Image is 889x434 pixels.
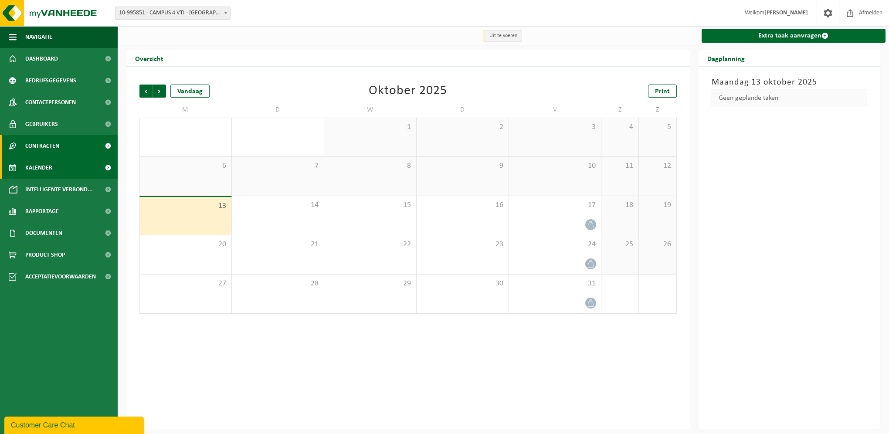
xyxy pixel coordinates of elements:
span: Contracten [25,135,59,157]
span: Navigatie [25,26,52,48]
span: Volgende [153,85,166,98]
h3: Maandag 13 oktober 2025 [712,76,868,89]
span: 23 [421,240,504,249]
span: 21 [236,240,319,249]
h2: Dagplanning [699,50,753,67]
td: Z [601,102,639,118]
span: 3 [513,122,597,132]
span: Kalender [25,157,52,179]
span: Documenten [25,222,62,244]
span: 24 [513,240,597,249]
span: 29 [329,279,412,288]
td: D [417,102,509,118]
span: 8 [329,161,412,171]
span: 16 [421,200,504,210]
span: 20 [144,240,227,249]
span: 27 [144,279,227,288]
li: Uit te voeren [483,30,522,42]
h2: Overzicht [126,50,172,67]
span: 17 [513,200,597,210]
span: Contactpersonen [25,92,76,113]
span: Acceptatievoorwaarden [25,266,96,288]
span: Dashboard [25,48,58,70]
span: Print [655,88,670,95]
span: 9 [421,161,504,171]
span: 18 [606,200,634,210]
td: D [232,102,324,118]
span: Rapportage [25,200,59,222]
td: W [324,102,417,118]
span: 4 [606,122,634,132]
span: Bedrijfsgegevens [25,70,76,92]
span: 2 [421,122,504,132]
div: Vandaag [170,85,210,98]
span: Product Shop [25,244,65,266]
span: Vorige [139,85,153,98]
span: 30 [421,279,504,288]
span: 25 [606,240,634,249]
span: 5 [643,122,672,132]
span: 12 [643,161,672,171]
span: 6 [144,161,227,171]
span: 10-995851 - CAMPUS 4 VTI - POPERINGE [115,7,230,19]
span: 22 [329,240,412,249]
span: 10-995851 - CAMPUS 4 VTI - POPERINGE [115,7,231,20]
span: 15 [329,200,412,210]
span: 19 [643,200,672,210]
td: Z [639,102,676,118]
div: Oktober 2025 [369,85,447,98]
span: 26 [643,240,672,249]
span: Intelligente verbond... [25,179,93,200]
span: 11 [606,161,634,171]
span: 1 [329,122,412,132]
strong: [PERSON_NAME] [764,10,808,16]
span: 28 [236,279,319,288]
a: Print [648,85,677,98]
a: Extra taak aanvragen [702,29,886,43]
span: 31 [513,279,597,288]
span: 13 [144,201,227,211]
div: Geen geplande taken [712,89,868,107]
td: V [509,102,601,118]
span: 14 [236,200,319,210]
iframe: chat widget [4,415,146,434]
span: 10 [513,161,597,171]
span: Gebruikers [25,113,58,135]
td: M [139,102,232,118]
span: 7 [236,161,319,171]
